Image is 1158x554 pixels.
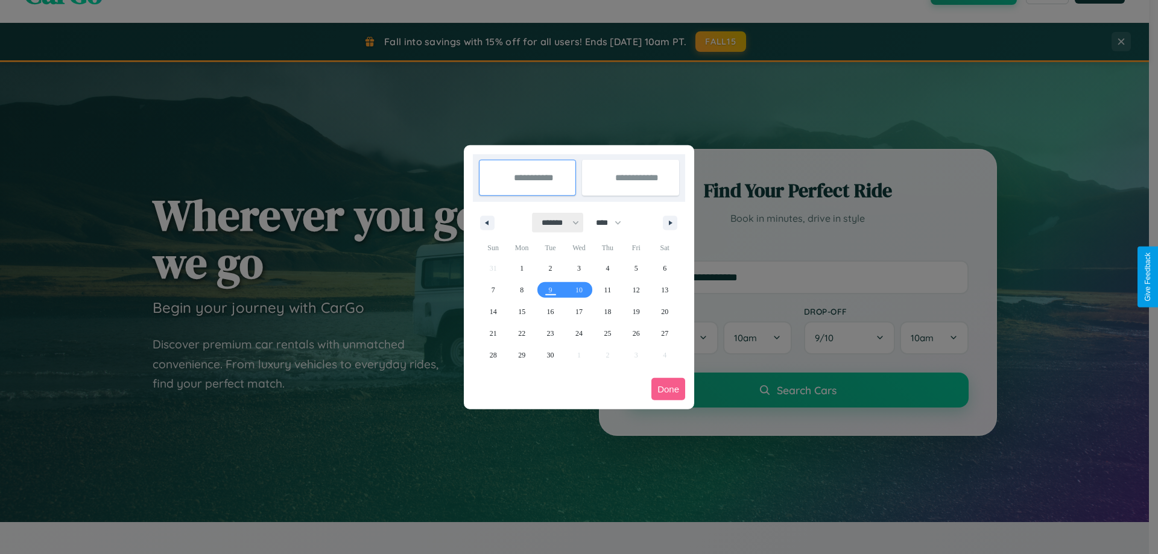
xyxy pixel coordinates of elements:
[507,279,536,301] button: 8
[593,238,622,257] span: Thu
[492,279,495,301] span: 7
[479,301,507,323] button: 14
[651,301,679,323] button: 20
[593,257,622,279] button: 4
[663,257,666,279] span: 6
[536,344,565,366] button: 30
[549,279,552,301] span: 9
[507,257,536,279] button: 1
[520,257,524,279] span: 1
[651,238,679,257] span: Sat
[565,323,593,344] button: 24
[518,323,525,344] span: 22
[593,323,622,344] button: 25
[633,279,640,301] span: 12
[547,301,554,323] span: 16
[549,257,552,279] span: 2
[536,257,565,279] button: 2
[547,344,554,366] span: 30
[518,344,525,366] span: 29
[604,323,611,344] span: 25
[577,257,581,279] span: 3
[622,257,650,279] button: 5
[604,301,611,323] span: 18
[507,238,536,257] span: Mon
[536,301,565,323] button: 16
[604,279,612,301] span: 11
[575,279,583,301] span: 10
[490,301,497,323] span: 14
[507,301,536,323] button: 15
[479,344,507,366] button: 28
[661,279,668,301] span: 13
[661,323,668,344] span: 27
[651,279,679,301] button: 13
[479,279,507,301] button: 7
[622,301,650,323] button: 19
[651,378,685,400] button: Done
[575,301,583,323] span: 17
[565,238,593,257] span: Wed
[575,323,583,344] span: 24
[536,279,565,301] button: 9
[634,257,638,279] span: 5
[661,301,668,323] span: 20
[479,323,507,344] button: 21
[633,301,640,323] span: 19
[520,279,524,301] span: 8
[1144,253,1152,301] div: Give Feedback
[622,279,650,301] button: 12
[490,344,497,366] span: 28
[507,344,536,366] button: 29
[490,323,497,344] span: 21
[651,323,679,344] button: 27
[633,323,640,344] span: 26
[593,279,622,301] button: 11
[651,257,679,279] button: 6
[518,301,525,323] span: 15
[536,323,565,344] button: 23
[547,323,554,344] span: 23
[565,301,593,323] button: 17
[606,257,609,279] span: 4
[479,238,507,257] span: Sun
[593,301,622,323] button: 18
[507,323,536,344] button: 22
[622,323,650,344] button: 26
[622,238,650,257] span: Fri
[565,279,593,301] button: 10
[565,257,593,279] button: 3
[536,238,565,257] span: Tue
